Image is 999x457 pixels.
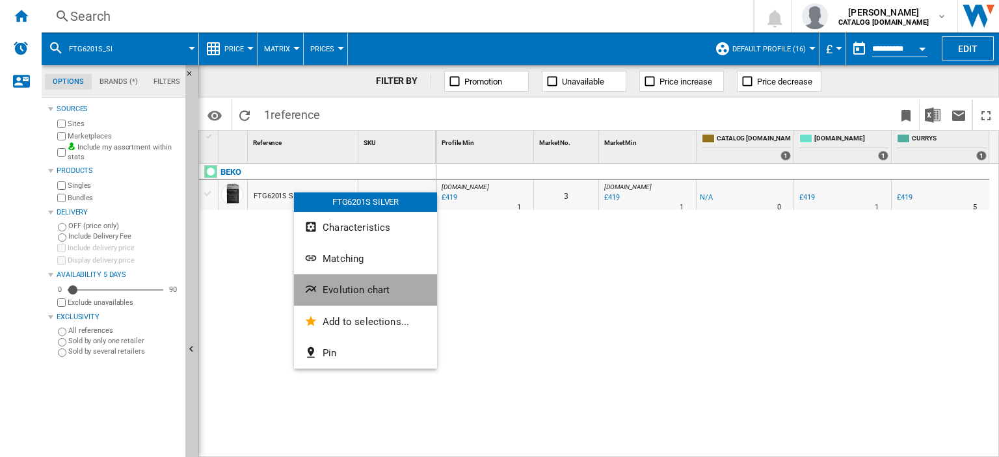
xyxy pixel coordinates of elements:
[323,316,409,328] span: Add to selections...
[294,212,437,243] button: Characteristics
[294,337,437,369] button: Pin...
[294,243,437,274] button: Matching
[323,222,390,233] span: Characteristics
[294,192,437,212] div: FTG6201S SILVER
[294,274,437,306] button: Evolution chart
[323,347,336,359] span: Pin
[294,306,437,337] button: Add to selections...
[323,284,390,296] span: Evolution chart
[323,253,364,265] span: Matching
